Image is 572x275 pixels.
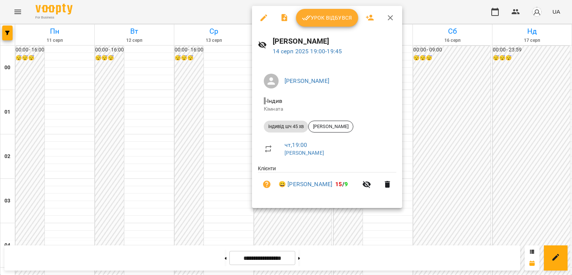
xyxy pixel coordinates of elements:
button: Урок відбувся [296,9,358,27]
p: Кімната [264,105,390,113]
span: [PERSON_NAME] [309,123,353,130]
button: Візит ще не сплачено. Додати оплату? [258,175,276,193]
a: [PERSON_NAME] [285,77,329,84]
a: 14 серп 2025 19:00-19:45 [273,48,342,55]
a: [PERSON_NAME] [285,150,324,156]
span: індивід шч 45 хв [264,123,308,130]
a: чт , 19:00 [285,141,307,148]
span: 9 [344,181,348,188]
span: - Індив [264,97,284,104]
div: [PERSON_NAME] [308,121,353,133]
h6: [PERSON_NAME] [273,36,396,47]
b: / [335,181,348,188]
span: Урок відбувся [302,13,352,22]
span: 15 [335,181,342,188]
a: 😀 [PERSON_NAME] [279,180,332,189]
ul: Клієнти [258,165,396,199]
